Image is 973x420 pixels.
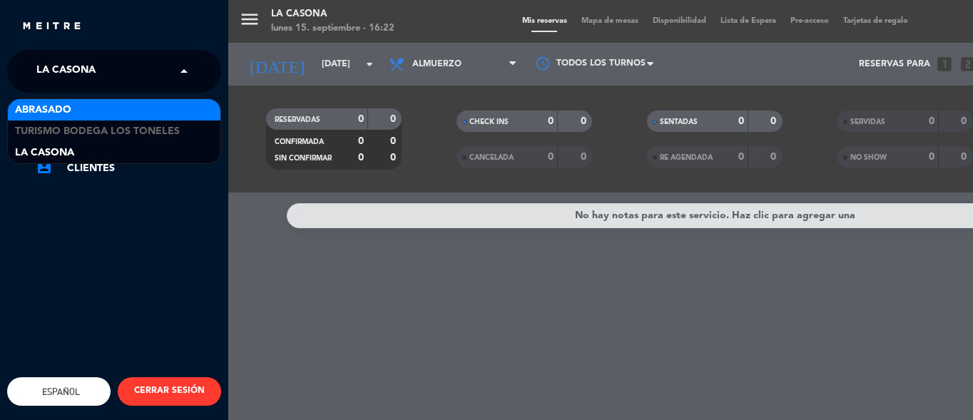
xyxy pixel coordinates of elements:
[36,56,96,86] span: La Casona
[36,160,221,177] a: account_boxClientes
[15,123,180,140] span: Turismo Bodega Los Toneles
[15,102,71,118] span: Abrasado
[118,377,221,406] button: CERRAR SESIÓN
[39,386,80,397] span: Español
[21,21,82,32] img: MEITRE
[15,145,74,161] span: La Casona
[36,158,53,175] i: account_box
